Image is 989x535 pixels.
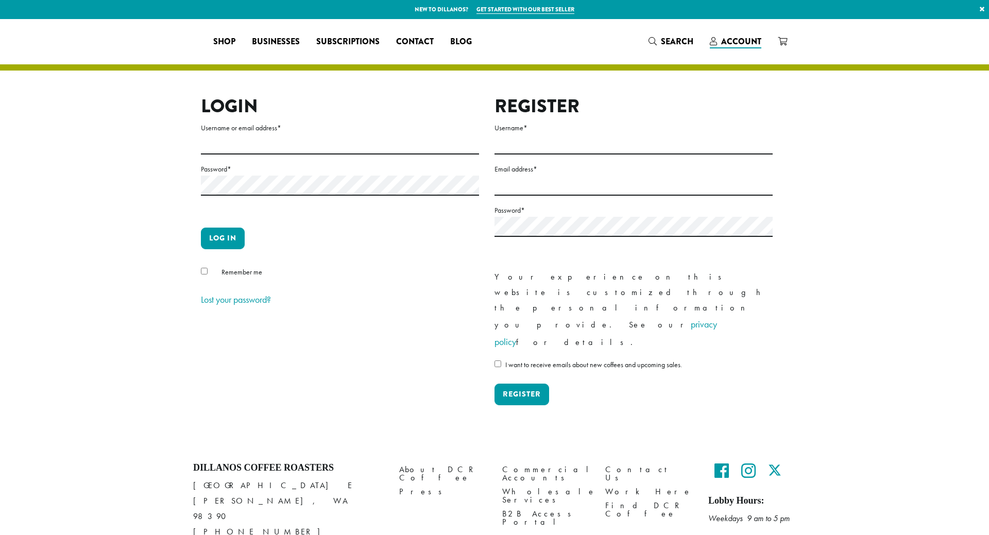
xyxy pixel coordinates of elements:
span: Shop [213,36,235,48]
a: Commercial Accounts [502,462,590,485]
button: Log in [201,228,245,249]
a: Get started with our best seller [476,5,574,14]
a: Work Here [605,485,693,499]
a: Shop [205,33,244,50]
h2: Login [201,95,479,117]
label: Username or email address [201,122,479,134]
a: privacy policy [494,318,717,348]
span: Blog [450,36,472,48]
label: Password [201,163,479,176]
span: Remember me [221,267,262,277]
a: Contact Us [605,462,693,485]
label: Password [494,204,773,217]
button: Register [494,384,549,405]
span: Account [721,36,761,47]
em: Weekdays 9 am to 5 pm [708,513,790,524]
a: Find DCR Coffee [605,499,693,521]
a: B2B Access Portal [502,507,590,529]
h2: Register [494,95,773,117]
a: Press [399,485,487,499]
span: Businesses [252,36,300,48]
h4: Dillanos Coffee Roasters [193,462,384,474]
a: Search [640,33,702,50]
label: Email address [494,163,773,176]
a: About DCR Coffee [399,462,487,485]
span: Search [661,36,693,47]
span: Subscriptions [316,36,380,48]
p: Your experience on this website is customized through the personal information you provide. See o... [494,269,773,351]
span: I want to receive emails about new coffees and upcoming sales. [505,360,682,369]
a: Wholesale Services [502,485,590,507]
span: Contact [396,36,434,48]
label: Username [494,122,773,134]
input: I want to receive emails about new coffees and upcoming sales. [494,360,501,367]
a: Lost your password? [201,294,271,305]
h5: Lobby Hours: [708,495,796,507]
